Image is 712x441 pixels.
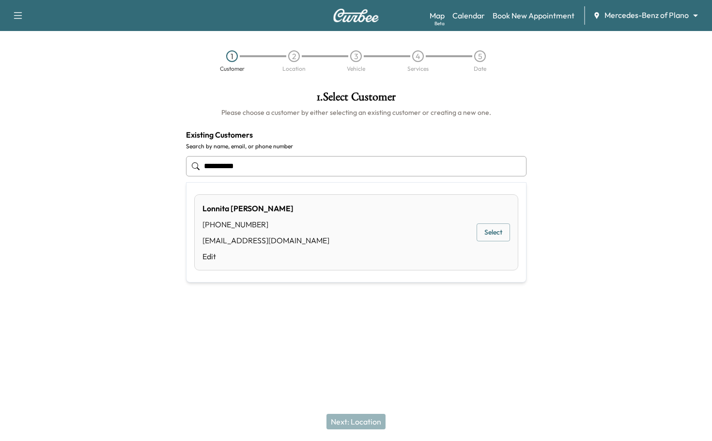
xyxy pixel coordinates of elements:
[186,129,526,141] h4: Existing Customers
[407,66,429,72] div: Services
[288,50,300,62] div: 2
[202,251,329,262] a: Edit
[477,223,510,241] button: Select
[493,10,574,21] a: Book New Appointment
[434,20,445,27] div: Beta
[202,235,329,246] div: [EMAIL_ADDRESS][DOMAIN_NAME]
[282,66,306,72] div: Location
[186,91,526,108] h1: 1 . Select Customer
[347,66,365,72] div: Vehicle
[604,10,689,21] span: Mercedes-Benz of Plano
[220,66,245,72] div: Customer
[202,203,329,214] div: Lonnita [PERSON_NAME]
[333,9,379,22] img: Curbee Logo
[226,50,238,62] div: 1
[452,10,485,21] a: Calendar
[186,142,526,150] label: Search by name, email, or phone number
[350,50,362,62] div: 3
[430,10,445,21] a: MapBeta
[412,50,424,62] div: 4
[474,66,486,72] div: Date
[474,50,486,62] div: 5
[202,219,329,230] div: [PHONE_NUMBER]
[186,108,526,117] h6: Please choose a customer by either selecting an existing customer or creating a new one.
